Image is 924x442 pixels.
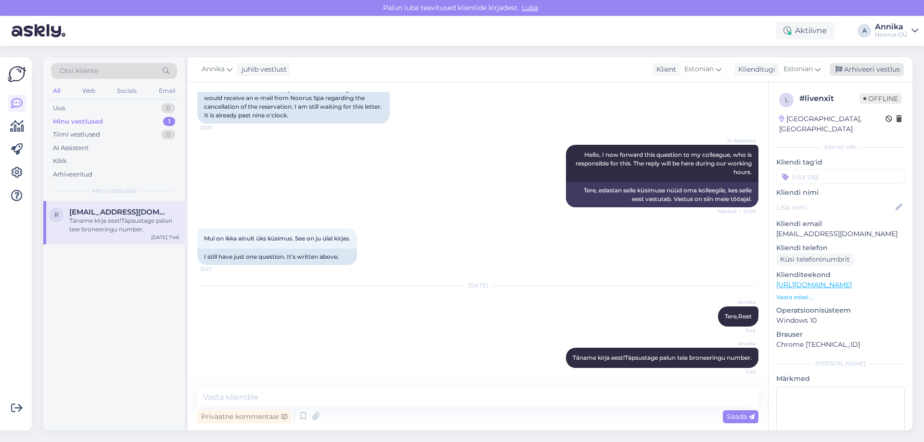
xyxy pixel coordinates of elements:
[53,170,92,179] div: Arhiveeritud
[69,216,179,234] div: Täname kirja eest!Täpsustage palun teie broneeringu number.
[161,103,175,113] div: 0
[204,235,350,242] span: Mul on ikka ainult üks küsimus. See on ju ülal kirjas.
[776,340,905,350] p: Chrome [TECHNICAL_ID]
[200,124,236,131] span: 21:05
[776,229,905,239] p: [EMAIL_ADDRESS][DOMAIN_NAME]
[777,202,894,213] input: Lisa nimi
[860,93,902,104] span: Offline
[8,65,26,83] img: Askly Logo
[576,151,753,176] span: Hello, I now forward this question to my colleague, who is responsible for this. The reply will b...
[776,374,905,384] p: Märkmed
[719,340,756,347] span: Annika
[566,182,758,207] div: Tere, edastan selle küsimuse nüüd oma kolleegile, kes selle eest vastutab. Vastus on siin meie tö...
[53,103,65,113] div: Uus
[54,211,59,218] span: r
[776,253,854,266] div: Küsi telefoninumbrit
[785,96,788,103] span: l
[51,85,62,97] div: All
[718,208,756,215] span: Nähtud ✓ 21:05
[830,63,904,76] div: Arhiveeri vestlus
[719,137,756,144] span: AI Assistent
[161,130,175,139] div: 0
[727,412,755,421] span: Saada
[573,354,752,361] span: Täname kirja eest!Täpsustage palun teie broneeringu number.
[776,305,905,316] p: Operatsioonisüsteem
[53,143,89,153] div: AI Assistent
[53,130,100,139] div: Tiimi vestlused
[776,329,905,340] p: Brauser
[776,316,905,326] p: Windows 10
[53,156,67,166] div: Kõik
[684,64,714,75] span: Estonian
[783,64,813,75] span: Estonian
[776,157,905,167] p: Kliendi tag'id
[875,31,908,38] div: Noorus OÜ
[776,243,905,253] p: Kliendi telefon
[719,327,756,334] span: 7:45
[151,234,179,241] div: [DATE] 7:46
[719,299,756,306] span: Annika
[115,85,139,97] div: Socials
[799,93,860,104] div: # livenxit
[53,117,103,126] div: Minu vestlused
[157,85,177,97] div: Email
[875,23,918,38] a: AnnikaNoorus OÜ
[776,293,905,302] p: Vaata edasi ...
[197,410,291,423] div: Privaatne kommentaar
[197,281,758,290] div: [DATE]
[80,85,97,97] div: Web
[858,24,871,38] div: A
[200,265,236,273] span: 21:27
[776,22,834,39] div: Aktiivne
[776,188,905,198] p: Kliendi nimi
[776,143,905,152] div: Kliendi info
[776,219,905,229] p: Kliendi email
[779,114,885,134] div: [GEOGRAPHIC_DATA], [GEOGRAPHIC_DATA]
[725,313,752,320] span: Tere,Reet
[519,3,541,12] span: Luba
[197,249,357,265] div: I still have just one question. It's written above.
[776,270,905,280] p: Klienditeekond
[719,368,756,376] span: 7:46
[875,23,908,31] div: Annika
[653,64,676,75] div: Klient
[734,64,775,75] div: Klienditugi
[776,169,905,184] input: Lisa tag
[776,280,852,289] a: [URL][DOMAIN_NAME]
[163,117,175,126] div: 1
[60,66,98,76] span: Otsi kliente
[69,208,169,216] span: reet.viikholm@gmail.com
[92,187,136,195] span: Minu vestlused
[202,64,225,75] span: Annika
[238,64,287,75] div: juhib vestlust
[776,359,905,368] div: [PERSON_NAME]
